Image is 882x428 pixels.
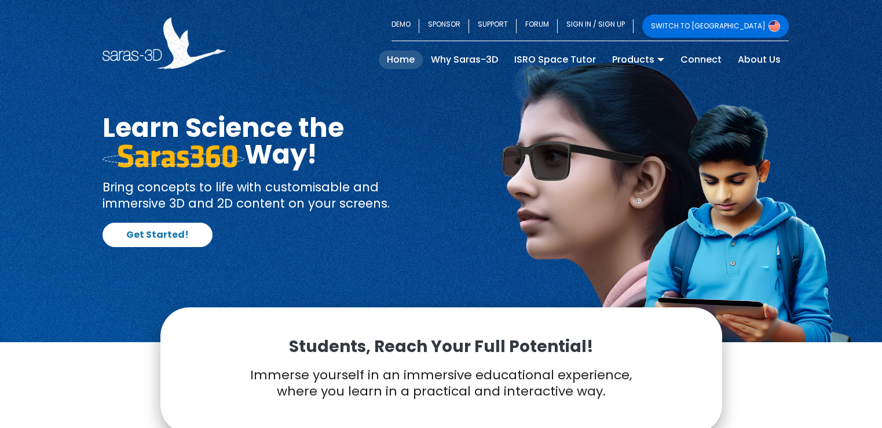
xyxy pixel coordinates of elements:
a: Products [604,50,672,69]
a: Why Saras-3D [423,50,506,69]
a: Connect [672,50,730,69]
a: SWITCH TO [GEOGRAPHIC_DATA] [642,14,789,38]
a: DEMO [391,14,419,38]
a: FORUM [517,14,558,38]
a: Home [379,50,423,69]
h1: Learn Science the Way! [103,114,433,168]
a: ISRO Space Tutor [506,50,604,69]
a: SPONSOR [419,14,469,38]
img: saras 360 [103,144,244,168]
img: Switch to USA [768,20,780,32]
p: Immerse yourself in an immersive educational experience, where you learn in a practical and inter... [189,367,693,400]
p: Students, Reach Your Full Potential! [189,336,693,357]
a: Get Started! [103,223,213,247]
a: SIGN IN / SIGN UP [558,14,634,38]
p: Bring concepts to life with customisable and immersive 3D and 2D content on your screens. [103,179,433,211]
a: About Us [730,50,789,69]
img: Saras 3D [103,17,226,69]
a: SUPPORT [469,14,517,38]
